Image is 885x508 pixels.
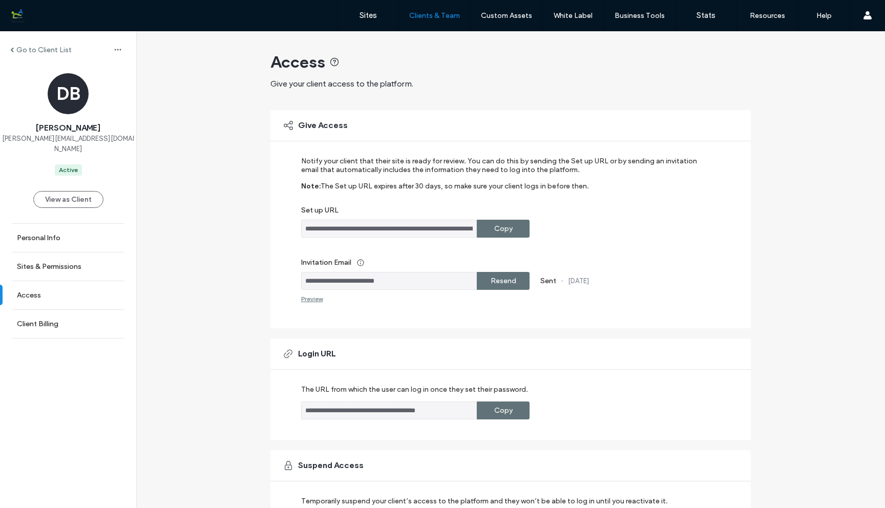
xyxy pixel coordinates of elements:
[301,253,706,272] label: Invitation Email
[59,165,78,175] div: Active
[17,320,58,328] label: Client Billing
[33,191,103,208] button: View as Client
[270,52,325,72] span: Access
[301,182,321,206] label: Note:
[17,234,60,242] label: Personal Info
[298,120,348,131] span: Give Access
[301,206,706,220] label: Set up URL
[48,73,89,114] div: DB
[409,11,460,20] label: Clients & Team
[615,11,665,20] label: Business Tools
[697,11,715,20] label: Stats
[816,11,832,20] label: Help
[494,401,513,420] label: Copy
[360,11,377,20] label: Sites
[554,11,593,20] label: White Label
[301,295,323,303] div: Preview
[540,277,556,285] label: Sent
[298,348,335,359] span: Login URL
[17,262,81,271] label: Sites & Permissions
[301,157,706,182] label: Notify your client that their site is ready for review. You can do this by sending the Set up URL...
[750,11,785,20] label: Resources
[568,277,589,285] label: [DATE]
[36,122,100,134] span: [PERSON_NAME]
[301,385,528,401] label: The URL from which the user can log in once they set their password.
[321,182,589,206] label: The Set up URL expires after 30 days, so make sure your client logs in before then.
[298,460,364,471] span: Suspend Access
[17,291,41,300] label: Access
[481,11,532,20] label: Custom Assets
[494,219,513,238] label: Copy
[270,79,413,89] span: Give your client access to the platform.
[16,46,72,54] label: Go to Client List
[24,7,45,16] span: Help
[491,271,516,290] label: Resend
